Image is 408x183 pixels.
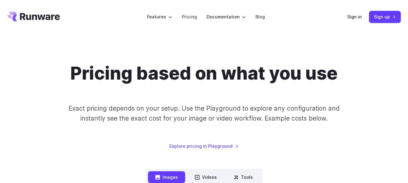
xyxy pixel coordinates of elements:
[182,13,197,20] a: Pricing
[207,13,246,20] label: Documentation
[147,13,172,20] label: Features
[347,13,362,20] a: Sign in
[226,171,260,183] button: Tools
[255,13,265,20] a: Blog
[66,103,342,124] p: Exact pricing depends on your setup. Use the Playground to explore any configuration and instantl...
[369,11,401,23] a: Sign up
[7,12,60,21] a: Go to /
[169,143,239,150] a: Explore pricing in Playground
[70,63,338,84] h1: Pricing based on what you use
[148,171,185,183] button: Images
[188,171,224,183] button: Videos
